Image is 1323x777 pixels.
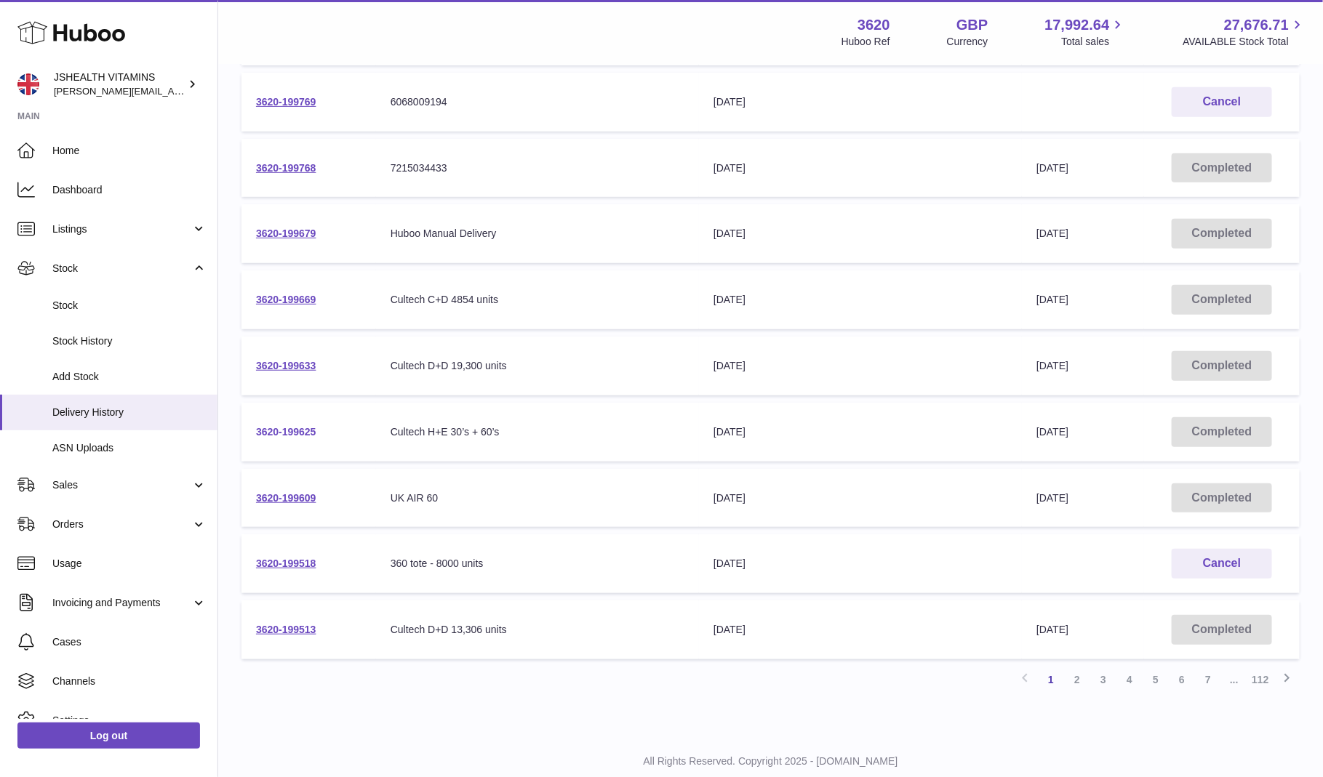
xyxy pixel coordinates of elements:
[1036,360,1068,371] span: [DATE]
[256,228,316,239] a: 3620-199679
[256,294,316,305] a: 3620-199669
[256,162,316,174] a: 3620-199768
[1044,15,1109,35] span: 17,992.64
[714,293,1007,307] div: [DATE]
[52,370,207,384] span: Add Stock
[714,623,1007,637] div: [DATE]
[391,293,684,307] div: Cultech C+D 4854 units
[1247,667,1274,693] a: 112
[256,426,316,438] a: 3620-199625
[1036,492,1068,504] span: [DATE]
[1183,15,1306,49] a: 27,676.71 AVAILABLE Stock Total
[714,359,1007,373] div: [DATE]
[52,635,207,649] span: Cases
[1061,35,1126,49] span: Total sales
[391,491,684,505] div: UK AIR 60
[391,623,684,637] div: Cultech D+D 13,306 units
[1036,426,1068,438] span: [DATE]
[1224,15,1289,35] span: 27,676.71
[52,478,191,492] span: Sales
[17,73,39,95] img: francesca@jshealthvitamins.com
[1183,35,1306,49] span: AVAILABLE Stock Total
[52,144,207,158] span: Home
[1143,667,1169,693] a: 5
[256,492,316,504] a: 3620-199609
[714,491,1007,505] div: [DATE]
[52,714,207,728] span: Settings
[52,557,207,571] span: Usage
[230,754,1311,768] p: All Rights Reserved. Copyright 2025 - [DOMAIN_NAME]
[52,299,207,313] span: Stock
[1036,294,1068,305] span: [DATE]
[256,624,316,635] a: 3620-199513
[54,85,292,97] span: [PERSON_NAME][EMAIL_ADDRESS][DOMAIN_NAME]
[956,15,988,35] strong: GBP
[1090,667,1116,693] a: 3
[1036,624,1068,635] span: [DATE]
[391,557,684,571] div: 360 tote - 8000 units
[391,227,684,241] div: Huboo Manual Delivery
[1172,87,1272,117] button: Cancel
[1172,549,1272,579] button: Cancel
[1036,228,1068,239] span: [DATE]
[256,96,316,108] a: 3620-199769
[256,557,316,569] a: 3620-199518
[391,425,684,439] div: Cultech H+E 30’s + 60’s
[52,441,207,455] span: ASN Uploads
[1038,667,1064,693] a: 1
[714,227,1007,241] div: [DATE]
[714,425,1007,439] div: [DATE]
[858,15,890,35] strong: 3620
[1064,667,1090,693] a: 2
[52,406,207,419] span: Delivery History
[947,35,988,49] div: Currency
[842,35,890,49] div: Huboo Ref
[52,675,207,688] span: Channels
[52,596,191,610] span: Invoicing and Payments
[1169,667,1195,693] a: 6
[714,161,1007,175] div: [DATE]
[17,722,200,749] a: Log out
[714,557,1007,571] div: [DATE]
[391,359,684,373] div: Cultech D+D 19,300 units
[54,71,185,98] div: JSHEALTH VITAMINS
[1221,667,1247,693] span: ...
[1195,667,1221,693] a: 7
[52,262,191,275] span: Stock
[714,95,1007,109] div: [DATE]
[1036,162,1068,174] span: [DATE]
[1044,15,1126,49] a: 17,992.64 Total sales
[256,360,316,371] a: 3620-199633
[1116,667,1143,693] a: 4
[52,183,207,197] span: Dashboard
[52,334,207,348] span: Stock History
[391,161,684,175] div: 7215034433
[52,222,191,236] span: Listings
[391,95,684,109] div: 6068009194
[52,518,191,531] span: Orders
